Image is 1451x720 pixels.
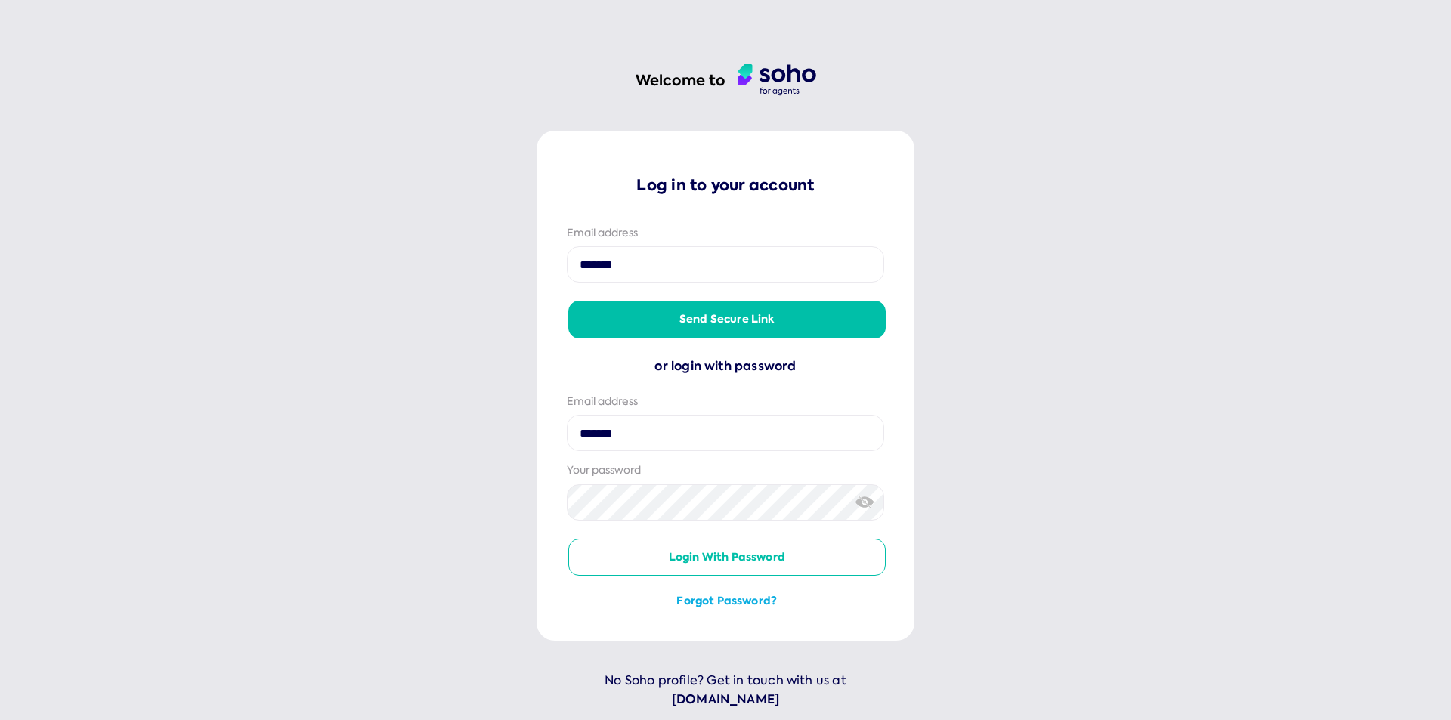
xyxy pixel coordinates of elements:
div: Email address [567,226,884,241]
p: Log in to your account [567,175,884,196]
div: Email address [567,394,884,409]
a: [DOMAIN_NAME] [537,690,914,709]
img: eye-crossed.svg [855,494,874,510]
button: Forgot password? [568,594,886,609]
div: or login with password [567,357,884,376]
h1: Welcome to [636,70,725,91]
button: Send secure link [568,301,886,338]
img: agent logo [738,64,816,96]
div: Your password [567,463,884,478]
button: Login with password [568,539,886,576]
p: No Soho profile? Get in touch with us at [537,671,914,709]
